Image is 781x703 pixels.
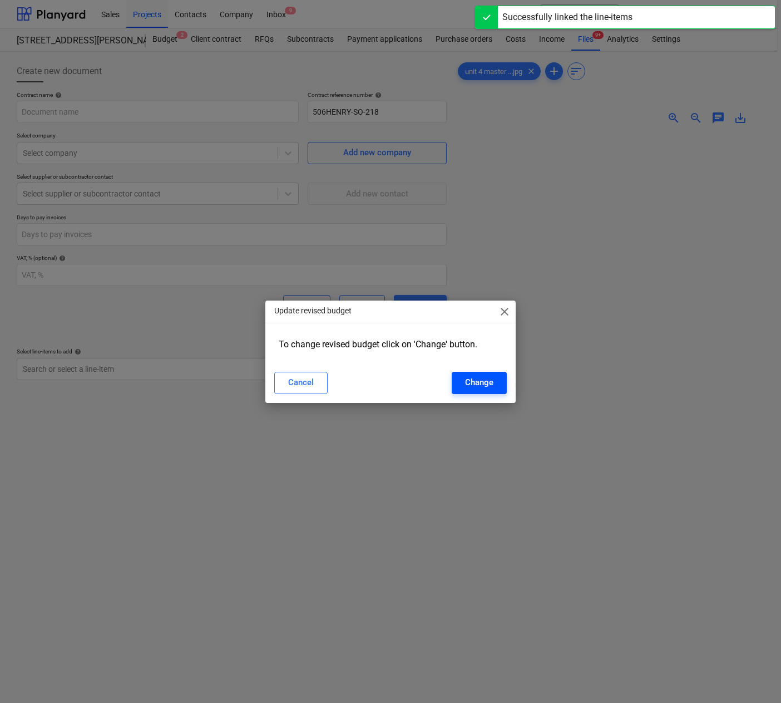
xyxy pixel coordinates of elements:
p: Update revised budget [274,305,352,317]
iframe: Chat Widget [725,650,781,703]
div: Change [465,375,493,390]
div: Successfully linked the line-items [502,11,632,24]
span: close [498,305,511,318]
button: Change [452,372,507,394]
div: Cancel [288,375,314,390]
button: Cancel [274,372,328,394]
div: To change revised budget click on 'Change' button. [274,335,507,354]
